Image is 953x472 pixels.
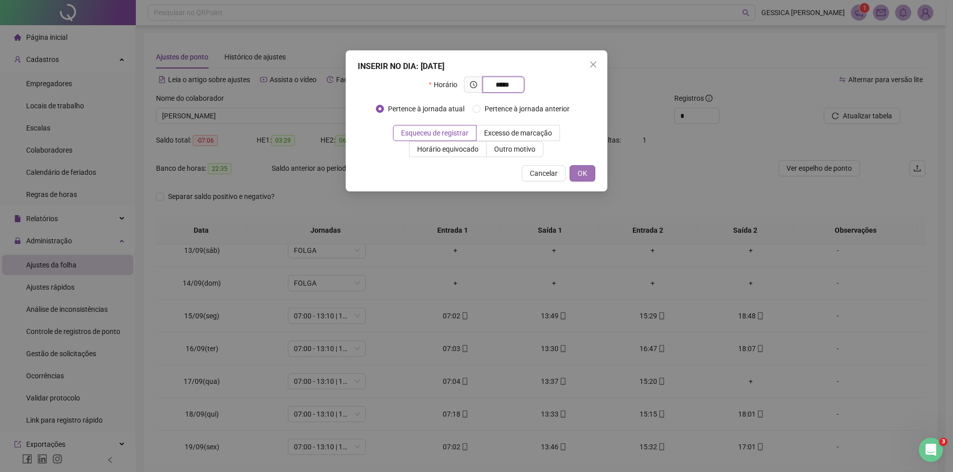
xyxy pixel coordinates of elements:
[585,56,601,73] button: Close
[919,438,943,462] iframe: Intercom live chat
[939,438,947,446] span: 3
[384,103,468,114] span: Pertence à jornada atual
[358,60,595,73] div: INSERIR NO DIA : [DATE]
[417,145,479,153] span: Horário equivocado
[429,77,463,93] label: Horário
[570,165,595,181] button: OK
[484,129,552,137] span: Excesso de marcação
[522,165,566,181] button: Cancelar
[401,129,468,137] span: Esqueceu de registrar
[530,168,558,179] span: Cancelar
[589,60,597,69] span: close
[481,103,574,114] span: Pertence à jornada anterior
[494,145,535,153] span: Outro motivo
[578,168,587,179] span: OK
[470,81,477,88] span: clock-circle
